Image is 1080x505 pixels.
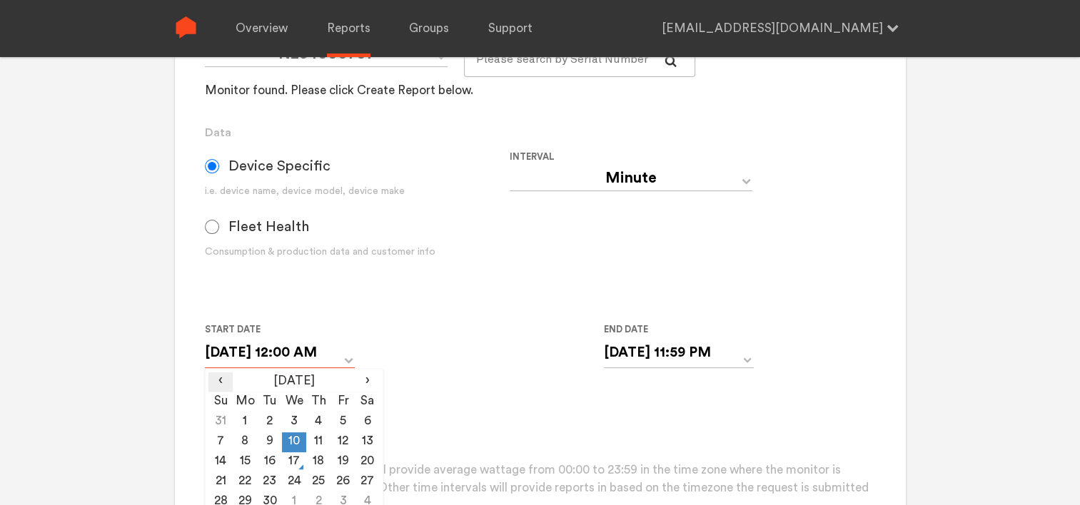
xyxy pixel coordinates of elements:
[205,159,219,173] input: Device Specific
[330,432,355,452] td: 12
[306,452,330,472] td: 18
[208,472,233,492] td: 21
[330,452,355,472] td: 19
[355,452,380,472] td: 20
[282,472,306,492] td: 24
[205,245,510,260] div: Consumption & production data and customer info
[306,472,330,492] td: 25
[330,412,355,432] td: 5
[282,432,306,452] td: 10
[258,452,282,472] td: 16
[282,392,306,412] th: We
[233,412,257,432] td: 1
[282,452,306,472] td: 17
[306,412,330,432] td: 4
[208,452,233,472] td: 14
[258,412,282,432] td: 2
[205,82,473,99] div: Monitor found. Please click Create Report below.
[510,148,803,165] label: Interval
[208,412,233,432] td: 31
[205,220,219,234] input: Fleet Health
[355,392,380,412] th: Sa
[205,124,875,141] h3: Data
[258,432,282,452] td: 9
[355,432,380,452] td: 13
[464,41,696,77] input: Please search by Serial Number
[233,452,257,472] td: 15
[208,432,233,452] td: 7
[355,472,380,492] td: 27
[208,372,233,389] span: ‹
[228,218,309,235] span: Fleet Health
[258,392,282,412] th: Tu
[355,372,380,389] span: ›
[175,16,197,39] img: Sense Logo
[233,372,355,392] th: [DATE]
[205,321,343,338] label: Start Date
[205,184,510,199] div: i.e. device name, device model, device make
[355,412,380,432] td: 6
[233,432,257,452] td: 8
[306,392,330,412] th: Th
[228,158,330,175] span: Device Specific
[604,321,742,338] label: End Date
[258,472,282,492] td: 23
[330,472,355,492] td: 26
[306,432,330,452] td: 11
[282,412,306,432] td: 3
[233,472,257,492] td: 22
[330,392,355,412] th: Fr
[208,392,233,412] th: Su
[233,392,257,412] th: Mo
